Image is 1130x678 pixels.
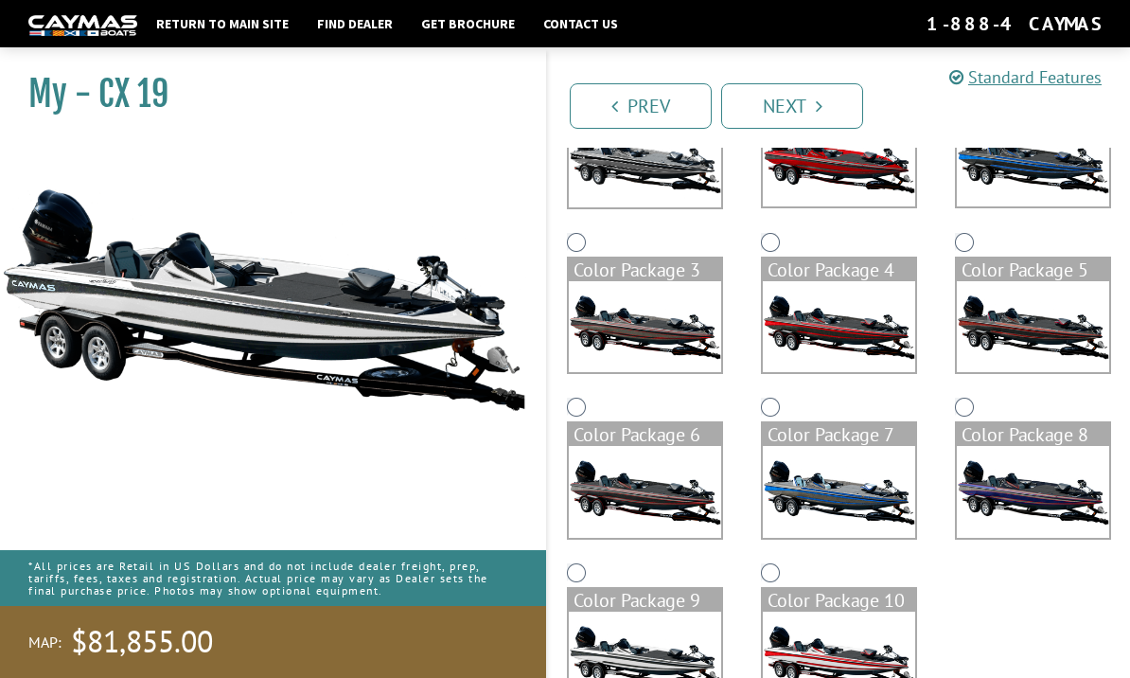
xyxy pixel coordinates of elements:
[308,11,402,36] a: Find Dealer
[949,66,1102,88] a: Standard Features
[763,281,915,373] img: color_package_305.png
[569,259,721,281] div: Color Package 3
[763,115,915,206] img: color_package_302.png
[147,11,298,36] a: Return to main site
[28,73,499,116] h1: My - CX 19
[957,115,1109,206] img: color_package_303.png
[569,423,721,446] div: Color Package 6
[763,589,915,612] div: Color Package 10
[28,633,62,652] span: MAP:
[570,83,712,129] a: Prev
[721,83,863,129] a: Next
[412,11,524,36] a: Get Brochure
[569,446,721,538] img: color_package_307.png
[957,259,1109,281] div: Color Package 5
[71,622,213,662] span: $81,855.00
[569,281,721,373] img: color_package_304.png
[569,589,721,612] div: Color Package 9
[763,423,915,446] div: Color Package 7
[28,15,137,35] img: white-logo-c9c8dbefe5ff5ceceb0f0178aa75bf4bb51f6bca0971e226c86eb53dfe498488.png
[957,423,1109,446] div: Color Package 8
[28,550,518,607] p: *All prices are Retail in US Dollars and do not include dealer freight, prep, tariffs, fees, taxe...
[763,446,915,538] img: color_package_308.png
[569,115,721,207] img: cx-Base-Layer.png
[957,446,1109,538] img: color_package_309.png
[565,80,1130,129] ul: Pagination
[534,11,627,36] a: Contact Us
[957,281,1109,373] img: color_package_306.png
[763,259,915,281] div: Color Package 4
[927,11,1102,36] div: 1-888-4CAYMAS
